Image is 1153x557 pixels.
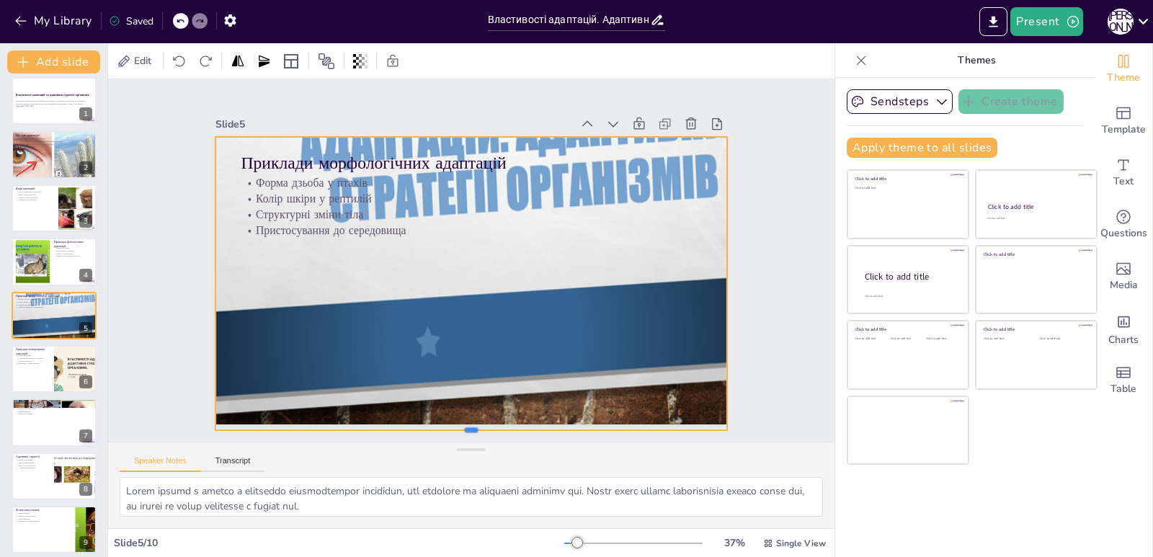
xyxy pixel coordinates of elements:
[16,298,92,300] p: Форма дзьоба у птахів
[16,401,92,406] p: Значення адаптацій
[7,50,100,73] button: Add slide
[481,8,646,453] p: Приклади морфологічних адаптацій
[865,270,957,282] div: Click to add title
[120,456,201,472] button: Speaker Notes
[12,77,97,125] div: 1
[488,9,651,30] input: Insert title
[16,512,71,515] p: Зміни клімату
[54,250,92,253] p: Вироблення токсинів
[847,89,953,114] button: Sendsteps
[16,517,71,520] p: Нові адаптації
[1110,381,1136,397] span: Table
[16,355,50,357] p: Міграція птахів
[1095,95,1152,147] div: Add ready made slides
[16,362,50,365] p: Взаємодія з середовищем
[54,252,92,255] p: Зміни в метаболізмі
[79,161,92,174] div: 2
[1095,43,1152,95] div: Change the overall theme
[16,410,92,413] p: Біорізноманіття
[16,133,92,138] p: Що таке адаптація?
[847,138,997,158] button: Apply theme to all slides
[1100,226,1147,241] span: Questions
[926,337,958,341] div: Click to add text
[16,294,92,298] p: Приклади морфологічних адаптацій
[16,100,92,105] p: Ця презентація розгляне різноманітні властивості адаптацій організмів та адаптивні стратегії, які...
[776,538,826,549] span: Single View
[114,536,564,550] div: Slide 5 / 10
[12,453,97,500] div: 8
[79,375,92,388] div: 6
[987,217,1083,220] div: Click to add text
[1040,337,1085,341] div: Click to add text
[1095,355,1152,406] div: Add a table
[984,337,1029,341] div: Click to add text
[437,25,594,468] p: Структурні зміни тіла
[16,520,71,523] p: Взаємодія з середовищем
[16,461,50,464] p: Зміна розмноження
[979,7,1007,36] button: Export to PowerPoint
[984,326,1087,332] div: Click to add title
[12,506,97,553] div: 9
[1113,174,1134,190] span: Text
[79,269,92,282] div: 4
[16,458,50,461] p: Зміна харчування
[16,455,50,459] p: Адаптивні стратегії
[984,251,1087,257] div: Click to add title
[855,187,958,190] div: Click to add text
[1102,122,1146,138] span: Template
[988,202,1084,211] div: Click to add title
[16,514,71,517] p: Вплив на виживання
[16,300,92,303] p: Колір шкіри у рептилій
[16,145,92,148] p: Важливість адаптацій для екосистем
[79,107,92,120] div: 1
[16,303,92,306] p: Структурні зміни тіла
[1108,7,1134,36] button: П [PERSON_NAME]
[12,345,97,393] div: 6
[1108,9,1134,35] div: П [PERSON_NAME]
[855,176,958,182] div: Click to add title
[16,142,92,145] p: Короткострокові та довгострокові адаптації
[16,105,92,108] p: Generated with [URL]
[16,190,54,193] p: Три основні види адаптацій
[717,536,752,550] div: 37 %
[12,130,97,178] div: 2
[16,357,50,360] p: Соціальна структура у стадах
[54,247,92,250] p: Терморегуляція
[109,14,153,28] div: Saved
[12,184,97,232] div: 3
[12,292,97,339] div: 5
[1095,147,1152,199] div: Add text boxes
[79,429,92,442] div: 7
[855,337,888,341] div: Click to add text
[79,322,92,335] div: 5
[16,93,89,97] strong: Властивості адаптацій та адаптивні стратегії організмів
[79,483,92,496] div: 8
[422,30,579,473] p: Пристосування до середовища
[11,9,98,32] button: My Library
[873,43,1080,78] p: Themes
[1095,251,1152,303] div: Add images, graphics, shapes or video
[16,464,50,467] p: Зміна способу життя
[1095,303,1152,355] div: Add charts and graphs
[120,477,823,517] textarea: Lorem ipsumd s ametco a elitseddo eiusmodtempor incididun, utl etdolore ma aliquaeni adminimv qui...
[16,196,54,199] p: Морфологічні адаптації
[12,238,97,285] div: 4
[16,306,92,308] p: Пристосування до середовища
[280,50,303,73] div: Layout
[1095,199,1152,251] div: Get real-time input from your audience
[865,294,956,298] div: Click to add body
[79,215,92,228] div: 3
[16,198,54,201] p: Поведінкові адаптації
[131,54,154,68] span: Edit
[201,456,265,472] button: Transcript
[16,187,54,191] p: Види адаптацій
[466,15,623,458] p: Форма дзьоба у птахів
[16,360,50,362] p: Зміни в поведінці
[1110,277,1138,293] span: Media
[16,137,92,140] p: Адаптація - ключ до виживання
[318,53,335,70] span: Position
[451,20,608,463] p: Колір шкіри у рептилій
[54,255,92,258] p: Пристосування до солоності
[12,398,97,446] div: 7
[1010,7,1082,36] button: Present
